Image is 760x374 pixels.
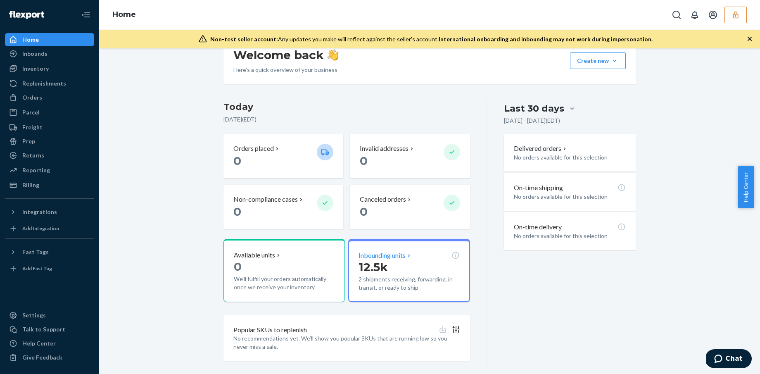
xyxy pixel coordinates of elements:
div: Settings [22,311,46,319]
p: Invalid addresses [360,144,408,153]
button: Help Center [738,166,754,208]
span: 0 [360,154,368,168]
p: [DATE] - [DATE] ( EDT ) [504,117,560,125]
img: hand-wave emoji [327,49,339,61]
button: Invalid addresses 0 [350,134,470,178]
p: On-time delivery [514,222,562,232]
iframe: Opens a widget where you can chat to one of our agents [706,349,752,370]
a: Add Fast Tag [5,262,94,275]
p: No recommendations yet. We’ll show you popular SKUs that are running low so you never miss a sale. [233,334,460,351]
ol: breadcrumbs [106,3,142,27]
div: Last 30 days [504,102,564,115]
div: Home [22,36,39,44]
p: Canceled orders [360,195,406,204]
p: On-time shipping [514,183,563,193]
div: Freight [22,123,43,131]
button: Open account menu [705,7,721,23]
p: Here’s a quick overview of your business [233,66,339,74]
p: No orders available for this selection [514,232,626,240]
p: 2 shipments receiving, forwarding, in transit, or ready to ship [359,275,459,292]
div: Orders [22,93,42,102]
p: Inbounding units [359,251,406,260]
button: Canceled orders 0 [350,185,470,229]
div: Inventory [22,64,49,73]
a: Freight [5,121,94,134]
a: Inventory [5,62,94,75]
button: Open notifications [686,7,703,23]
span: 0 [234,260,242,274]
p: Non-compliance cases [233,195,298,204]
a: Orders [5,91,94,104]
p: [DATE] ( EDT ) [223,115,470,124]
span: 0 [233,205,241,219]
button: Open Search Box [668,7,685,23]
p: Available units [234,250,275,260]
p: We'll fulfill your orders automatically once we receive your inventory [234,275,335,291]
div: Prep [22,137,35,145]
button: Create new [570,52,626,69]
div: Billing [22,181,39,189]
button: Available units0We'll fulfill your orders automatically once we receive your inventory [223,239,345,302]
a: Parcel [5,106,94,119]
span: 0 [360,205,368,219]
div: Parcel [22,108,40,117]
p: Orders placed [233,144,274,153]
div: Returns [22,151,44,160]
h1: Welcome back [233,48,339,62]
a: Inbounds [5,47,94,60]
a: Prep [5,135,94,148]
button: Inbounding units12.5k2 shipments receiving, forwarding, in transit, or ready to ship [348,239,470,302]
img: Flexport logo [9,11,44,19]
span: 12.5k [359,260,388,274]
span: Non-test seller account: [210,36,278,43]
p: Popular SKUs to replenish [233,325,307,335]
button: Non-compliance cases 0 [223,185,343,229]
button: Talk to Support [5,323,94,336]
a: Billing [5,179,94,192]
div: Replenishments [22,79,66,88]
a: Replenishments [5,77,94,90]
div: Reporting [22,166,50,174]
div: Add Integration [22,225,59,232]
button: Orders placed 0 [223,134,343,178]
a: Home [112,10,136,19]
a: Help Center [5,337,94,350]
button: Give Feedback [5,351,94,364]
a: Home [5,33,94,46]
p: No orders available for this selection [514,193,626,201]
a: Add Integration [5,222,94,235]
a: Returns [5,149,94,162]
div: Give Feedback [22,353,62,362]
a: Reporting [5,164,94,177]
p: No orders available for this selection [514,153,626,162]
span: 0 [233,154,241,168]
h3: Today [223,100,470,114]
span: International onboarding and inbounding may not work during impersonation. [439,36,653,43]
div: Help Center [22,339,56,348]
div: Integrations [22,208,57,216]
div: Fast Tags [22,248,49,256]
button: Close Navigation [78,7,94,23]
div: Any updates you make will reflect against the seller's account. [210,35,653,43]
a: Settings [5,309,94,322]
button: Delivered orders [514,144,568,153]
div: Add Fast Tag [22,265,52,272]
button: Integrations [5,205,94,219]
div: Inbounds [22,50,47,58]
div: Talk to Support [22,325,65,334]
button: Fast Tags [5,245,94,259]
